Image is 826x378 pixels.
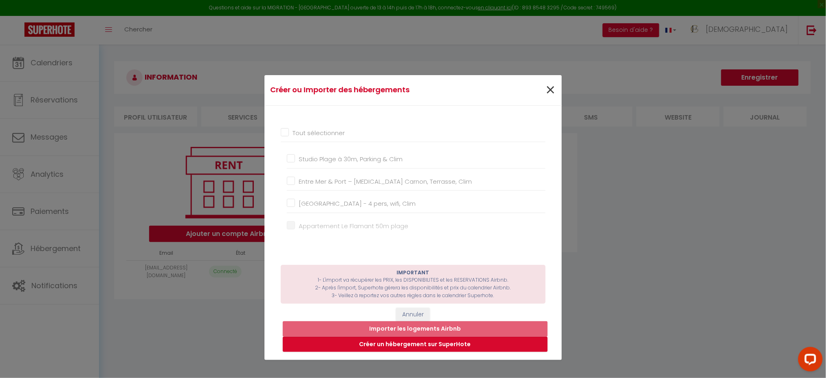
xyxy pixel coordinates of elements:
p: 1- L'import va récupérer les PRIX, les DISPONIBILITES et les RESERVATIONS Airbnb. 2- Après l'impo... [285,269,542,300]
label: Studio Plage à 30m, Parking & Clim [295,154,403,164]
label: Entre Mer & Port – [MEDICAL_DATA] Carnon, Terrasse, Clim [295,177,472,187]
button: Créer un hébergement sur SuperHote [283,337,548,352]
button: Importer les logements Airbnb [283,321,548,337]
label: Tout sélectionner [289,128,345,138]
button: Close [545,82,555,99]
h4: Créer ou Importer des hébergements [271,84,457,96]
iframe: LiveChat chat widget [792,344,826,378]
button: Annuler [396,308,430,322]
b: IMPORTANT [397,269,430,276]
label: [GEOGRAPHIC_DATA] - 4 pers, wifi, Clim [295,199,416,209]
label: Appartement Le Flamant 50m plage [295,221,450,240]
span: × [545,78,555,102]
